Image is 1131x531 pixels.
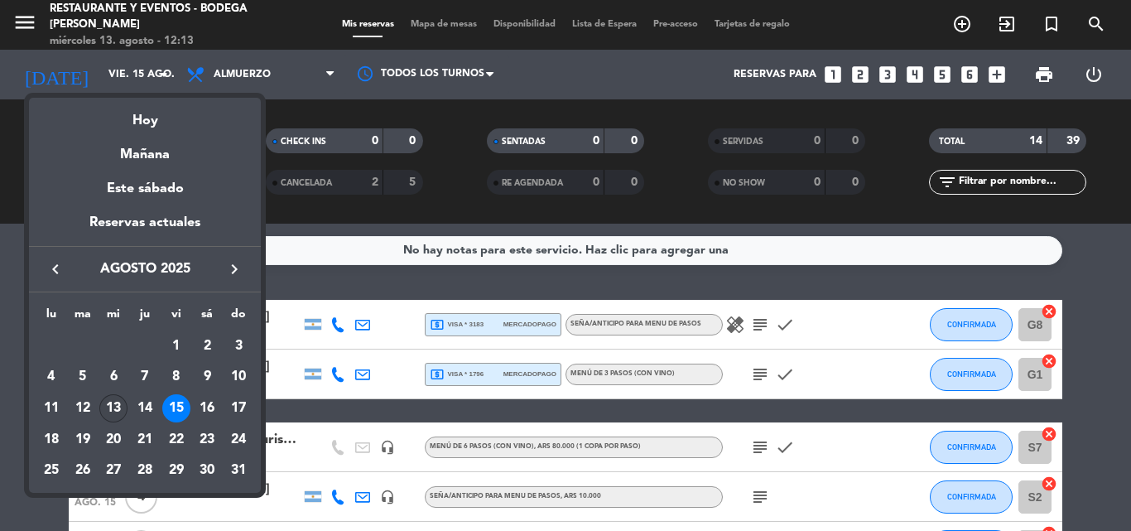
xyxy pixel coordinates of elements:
[67,305,99,331] th: martes
[193,394,221,422] div: 16
[98,393,129,424] td: 13 de agosto de 2025
[223,424,254,456] td: 24 de agosto de 2025
[223,305,254,331] th: domingo
[193,426,221,454] div: 23
[129,362,161,393] td: 7 de agosto de 2025
[46,259,65,279] i: keyboard_arrow_left
[131,426,159,454] div: 21
[224,363,253,391] div: 10
[224,426,253,454] div: 24
[98,456,129,487] td: 27 de agosto de 2025
[29,132,261,166] div: Mañana
[161,331,192,362] td: 1 de agosto de 2025
[36,331,161,362] td: AGO.
[224,332,253,360] div: 3
[162,426,190,454] div: 22
[224,457,253,485] div: 31
[223,331,254,362] td: 3 de agosto de 2025
[161,424,192,456] td: 22 de agosto de 2025
[37,457,65,485] div: 25
[129,393,161,424] td: 14 de agosto de 2025
[69,426,97,454] div: 19
[192,393,224,424] td: 16 de agosto de 2025
[36,424,67,456] td: 18 de agosto de 2025
[192,424,224,456] td: 23 de agosto de 2025
[41,258,70,280] button: keyboard_arrow_left
[161,393,192,424] td: 15 de agosto de 2025
[193,363,221,391] div: 9
[36,393,67,424] td: 11 de agosto de 2025
[131,363,159,391] div: 7
[219,258,249,280] button: keyboard_arrow_right
[224,259,244,279] i: keyboard_arrow_right
[129,305,161,331] th: jueves
[98,424,129,456] td: 20 de agosto de 2025
[67,362,99,393] td: 5 de agosto de 2025
[67,393,99,424] td: 12 de agosto de 2025
[37,426,65,454] div: 18
[69,457,97,485] div: 26
[192,362,224,393] td: 9 de agosto de 2025
[98,362,129,393] td: 6 de agosto de 2025
[29,98,261,132] div: Hoy
[29,166,261,212] div: Este sábado
[99,457,128,485] div: 27
[223,362,254,393] td: 10 de agosto de 2025
[162,332,190,360] div: 1
[29,212,261,246] div: Reservas actuales
[161,305,192,331] th: viernes
[223,393,254,424] td: 17 de agosto de 2025
[162,363,190,391] div: 8
[36,456,67,487] td: 25 de agosto de 2025
[99,394,128,422] div: 13
[70,258,219,280] span: agosto 2025
[69,363,97,391] div: 5
[67,424,99,456] td: 19 de agosto de 2025
[129,456,161,487] td: 28 de agosto de 2025
[131,394,159,422] div: 14
[129,424,161,456] td: 21 de agosto de 2025
[192,456,224,487] td: 30 de agosto de 2025
[161,362,192,393] td: 8 de agosto de 2025
[36,305,67,331] th: lunes
[67,456,99,487] td: 26 de agosto de 2025
[99,426,128,454] div: 20
[193,332,221,360] div: 2
[69,394,97,422] div: 12
[192,305,224,331] th: sábado
[224,394,253,422] div: 17
[37,363,65,391] div: 4
[98,305,129,331] th: miércoles
[193,457,221,485] div: 30
[37,394,65,422] div: 11
[162,457,190,485] div: 29
[99,363,128,391] div: 6
[192,331,224,362] td: 2 de agosto de 2025
[131,457,159,485] div: 28
[161,456,192,487] td: 29 de agosto de 2025
[162,394,190,422] div: 15
[36,362,67,393] td: 4 de agosto de 2025
[223,456,254,487] td: 31 de agosto de 2025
